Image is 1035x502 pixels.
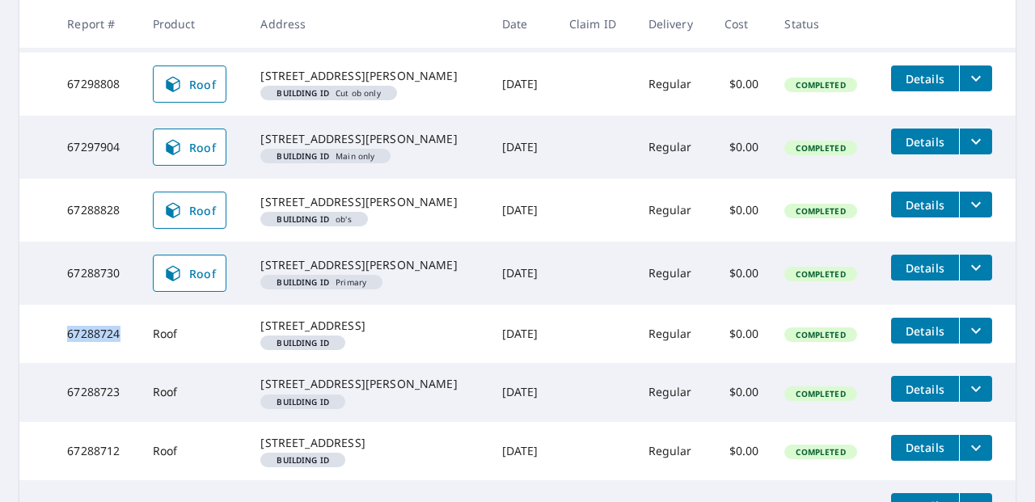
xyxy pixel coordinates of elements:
[786,329,855,340] span: Completed
[277,398,329,406] em: Building ID
[277,278,329,286] em: Building ID
[891,192,959,217] button: detailsBtn-67288828
[786,388,855,399] span: Completed
[636,53,712,116] td: Regular
[260,318,475,334] div: [STREET_ADDRESS]
[786,79,855,91] span: Completed
[489,53,556,116] td: [DATE]
[260,376,475,392] div: [STREET_ADDRESS][PERSON_NAME]
[153,255,227,292] a: Roof
[277,152,329,160] em: Building ID
[786,205,855,217] span: Completed
[636,305,712,363] td: Regular
[712,422,771,480] td: $0.00
[636,242,712,305] td: Regular
[267,278,376,286] span: Primary
[891,255,959,281] button: detailsBtn-67288730
[891,435,959,461] button: detailsBtn-67288712
[712,179,771,242] td: $0.00
[277,215,329,223] em: Building ID
[901,134,949,150] span: Details
[959,255,992,281] button: filesDropdownBtn-67288730
[489,116,556,179] td: [DATE]
[959,376,992,402] button: filesDropdownBtn-67288723
[786,446,855,458] span: Completed
[54,305,139,363] td: 67288724
[140,422,248,480] td: Roof
[712,116,771,179] td: $0.00
[260,68,475,84] div: [STREET_ADDRESS][PERSON_NAME]
[712,53,771,116] td: $0.00
[636,116,712,179] td: Regular
[901,440,949,455] span: Details
[891,318,959,344] button: detailsBtn-67288724
[636,422,712,480] td: Regular
[712,242,771,305] td: $0.00
[163,137,217,157] span: Roof
[901,323,949,339] span: Details
[153,129,227,166] a: Roof
[489,305,556,363] td: [DATE]
[959,318,992,344] button: filesDropdownBtn-67288724
[277,339,329,347] em: Building ID
[901,382,949,397] span: Details
[260,257,475,273] div: [STREET_ADDRESS][PERSON_NAME]
[260,131,475,147] div: [STREET_ADDRESS][PERSON_NAME]
[153,192,227,229] a: Roof
[267,215,361,223] span: ob's
[54,179,139,242] td: 67288828
[489,363,556,421] td: [DATE]
[163,200,217,220] span: Roof
[786,268,855,280] span: Completed
[959,435,992,461] button: filesDropdownBtn-67288712
[636,179,712,242] td: Regular
[277,89,329,97] em: Building ID
[891,376,959,402] button: detailsBtn-67288723
[489,422,556,480] td: [DATE]
[712,363,771,421] td: $0.00
[489,179,556,242] td: [DATE]
[891,129,959,154] button: detailsBtn-67297904
[901,197,949,213] span: Details
[901,260,949,276] span: Details
[277,456,329,464] em: Building ID
[54,116,139,179] td: 67297904
[163,264,217,283] span: Roof
[712,305,771,363] td: $0.00
[163,74,217,94] span: Roof
[959,129,992,154] button: filesDropdownBtn-67297904
[54,53,139,116] td: 67298808
[267,152,384,160] span: Main only
[636,363,712,421] td: Regular
[140,363,248,421] td: Roof
[54,242,139,305] td: 67288730
[140,305,248,363] td: Roof
[891,65,959,91] button: detailsBtn-67298808
[959,192,992,217] button: filesDropdownBtn-67288828
[901,71,949,86] span: Details
[260,194,475,210] div: [STREET_ADDRESS][PERSON_NAME]
[260,435,475,451] div: [STREET_ADDRESS]
[489,242,556,305] td: [DATE]
[153,65,227,103] a: Roof
[959,65,992,91] button: filesDropdownBtn-67298808
[54,422,139,480] td: 67288712
[267,89,390,97] span: Cut ob only
[54,363,139,421] td: 67288723
[786,142,855,154] span: Completed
